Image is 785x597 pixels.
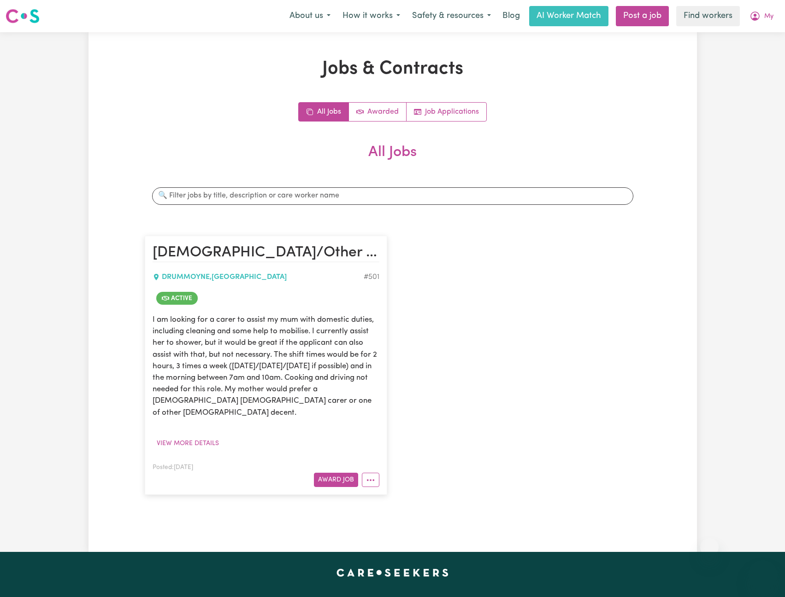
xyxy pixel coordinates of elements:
[6,6,40,27] a: Careseekers logo
[336,568,449,576] a: Careseekers home page
[362,473,379,487] button: More options
[748,560,778,590] iframe: Button to launch messaging window
[153,436,223,451] button: View more details
[497,6,525,26] a: Blog
[407,103,486,121] a: Job applications
[153,243,379,262] h2: Vietnamese/Other Asian decent female carers required for domestic assistance
[406,6,497,26] button: Safety & resources
[156,292,198,305] span: Job is active
[152,187,633,204] input: 🔍 Filter jobs by title, description or care worker name
[349,103,407,121] a: Active jobs
[145,58,641,80] h1: Jobs & Contracts
[145,144,641,176] h2: All Jobs
[364,272,379,283] div: Job ID #501
[744,6,779,26] button: My Account
[153,272,364,283] div: DRUMMOYNE , [GEOGRAPHIC_DATA]
[764,12,773,22] span: My
[299,103,349,121] a: All jobs
[700,538,719,556] iframe: Close message
[153,464,193,470] span: Posted: [DATE]
[529,6,608,26] a: AI Worker Match
[314,473,358,487] button: Award Job
[676,6,740,26] a: Find workers
[283,6,336,26] button: About us
[6,8,40,24] img: Careseekers logo
[336,6,406,26] button: How it works
[153,314,379,418] p: I am looking for a carer to assist my mum with domestic duties, including cleaning and some help ...
[616,6,669,26] a: Post a job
